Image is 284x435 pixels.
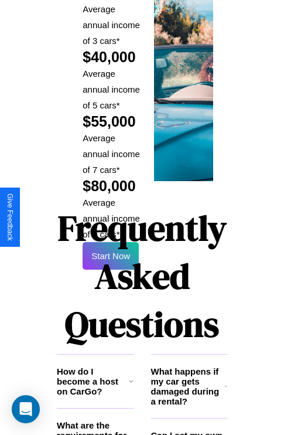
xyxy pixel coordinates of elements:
h2: $40,000 [83,49,142,66]
h1: Frequently Asked Questions [57,198,227,354]
p: Average annual income of 5 cars* [83,66,142,113]
h3: How do I become a host on CarGo? [57,366,129,396]
div: Open Intercom Messenger [12,395,40,423]
p: Average annual income of 9 cars* [83,195,142,242]
h2: $55,000 [83,113,142,130]
p: Average annual income of 3 cars* [83,1,142,49]
p: Average annual income of 7 cars* [83,130,142,178]
button: Start Now [83,242,139,270]
h2: $80,000 [83,178,142,195]
h3: What happens if my car gets damaged during a rental? [151,366,224,406]
div: Give Feedback [6,193,14,241]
